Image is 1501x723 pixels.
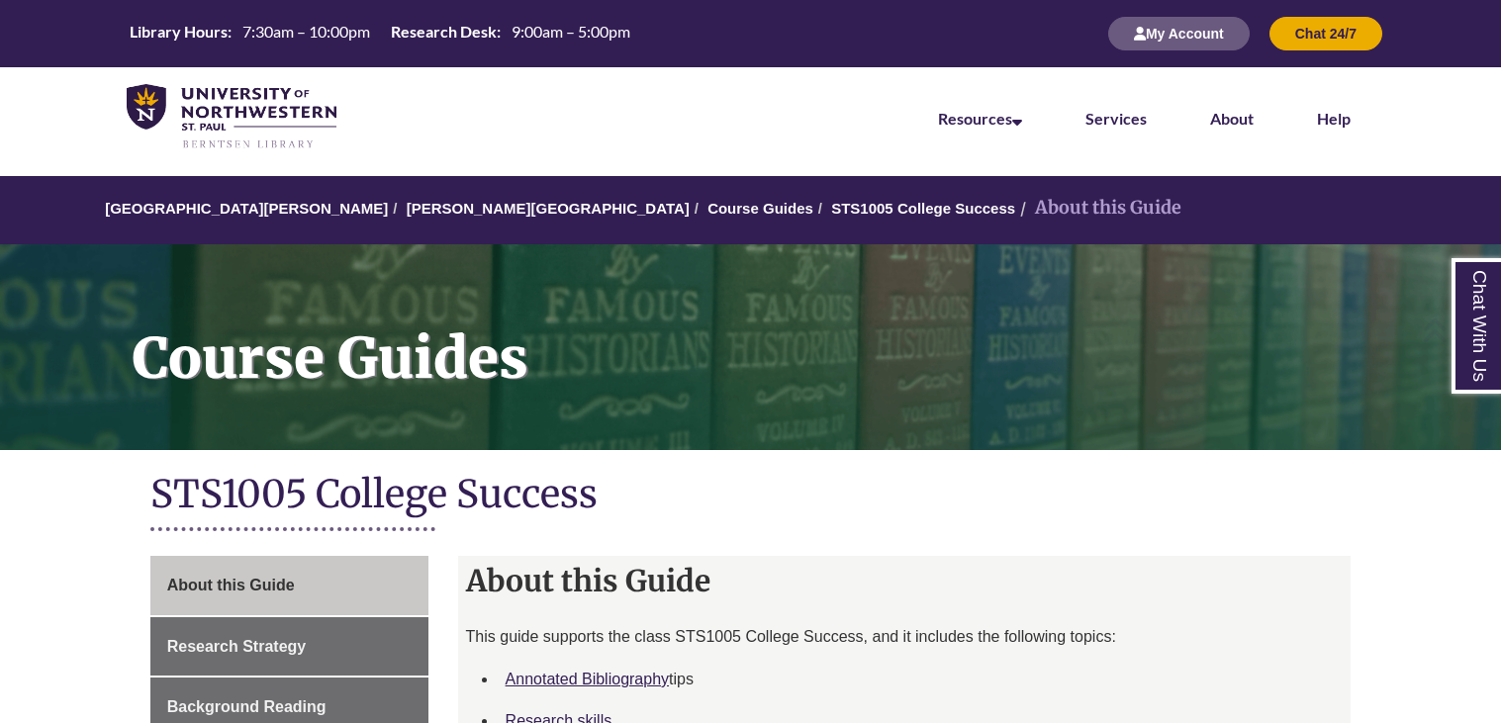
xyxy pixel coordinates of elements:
span: Research Strategy [167,638,307,655]
a: Chat 24/7 [1269,25,1382,42]
span: Background Reading [167,698,327,715]
li: tips [498,659,1344,700]
table: Hours Today [122,21,638,45]
a: STS1005 College Success [831,200,1015,217]
a: Services [1085,109,1147,128]
p: This guide supports the class STS1005 College Success, and it includes the following topics: [466,625,1344,649]
th: Research Desk: [383,21,504,43]
th: Library Hours: [122,21,235,43]
a: Hours Today [122,21,638,47]
a: About [1210,109,1254,128]
a: Back to Top [1422,316,1496,343]
a: Help [1317,109,1351,128]
a: Research Strategy [150,617,428,677]
button: My Account [1108,17,1250,50]
a: Annotated Bibliography [506,671,669,687]
span: About this Guide [167,577,295,593]
button: Chat 24/7 [1269,17,1382,50]
a: Course Guides [707,200,813,217]
a: Resources [938,109,1022,128]
a: [PERSON_NAME][GEOGRAPHIC_DATA] [407,200,690,217]
h1: STS1005 College Success [150,470,1352,522]
a: My Account [1108,25,1250,42]
a: About this Guide [150,556,428,615]
li: About this Guide [1015,194,1181,223]
a: [GEOGRAPHIC_DATA][PERSON_NAME] [105,200,388,217]
img: UNWSP Library Logo [127,84,336,150]
h2: About this Guide [458,556,1352,605]
h1: Course Guides [111,244,1501,424]
span: 9:00am – 5:00pm [512,22,630,41]
span: 7:30am – 10:00pm [242,22,370,41]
